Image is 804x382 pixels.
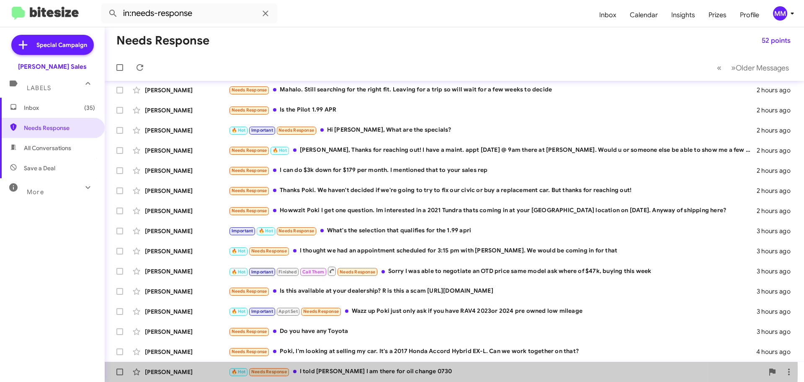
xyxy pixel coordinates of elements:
[232,127,246,133] span: 🔥 Hot
[757,247,797,255] div: 3 hours ago
[145,327,229,336] div: [PERSON_NAME]
[229,307,757,316] div: Wazz up Poki just only ask if you have RAV4 2023or 2024 pre owned low mileage
[757,207,797,215] div: 2 hours ago
[232,349,267,354] span: Needs Response
[229,347,756,356] div: Poki, I'm looking at selling my car. It's a 2017 Honda Accord Hybrid EX-L. Can we work together o...
[755,33,797,48] button: 52 points
[232,329,267,334] span: Needs Response
[24,124,95,132] span: Needs Response
[273,148,287,153] span: 🔥 Hot
[757,166,797,175] div: 2 hours ago
[766,6,795,21] button: MM
[757,327,797,336] div: 3 hours ago
[665,3,702,27] a: Insights
[232,309,246,314] span: 🔥 Hot
[733,3,766,27] span: Profile
[232,188,267,193] span: Needs Response
[757,86,797,94] div: 2 hours ago
[229,286,757,296] div: Is this available at your dealership? R is this a scam [URL][DOMAIN_NAME]
[145,348,229,356] div: [PERSON_NAME]
[712,59,794,76] nav: Page navigation example
[756,348,797,356] div: 4 hours ago
[593,3,623,27] a: Inbox
[229,146,757,155] div: [PERSON_NAME], Thanks for reaching out! I have a maint. appt [DATE] @ 9am there at [PERSON_NAME]....
[18,62,87,71] div: [PERSON_NAME] Sales
[259,228,273,234] span: 🔥 Hot
[145,368,229,376] div: [PERSON_NAME]
[623,3,665,27] a: Calendar
[717,62,722,73] span: «
[757,146,797,155] div: 2 hours ago
[27,84,51,92] span: Labels
[757,106,797,114] div: 2 hours ago
[232,208,267,213] span: Needs Response
[229,105,757,115] div: Is the Pilot 1.99 APR
[303,309,339,314] span: Needs Response
[773,6,787,21] div: MM
[251,248,287,254] span: Needs Response
[101,3,277,23] input: Search
[145,287,229,296] div: [PERSON_NAME]
[11,35,94,55] a: Special Campaign
[251,309,273,314] span: Important
[229,367,764,377] div: I told [PERSON_NAME] I am there for oil change 0730
[712,59,727,76] button: Previous
[757,126,797,135] div: 2 hours ago
[145,106,229,114] div: [PERSON_NAME]
[24,164,55,172] span: Save a Deal
[340,269,375,275] span: Needs Response
[229,327,757,336] div: Do you have any Toyota
[229,226,757,236] div: What's the selection that qualifies for the 1.99 apri
[229,206,757,216] div: Howwzit Poki I get one question. Im interested in a 2021 Tundra thats coming in at your [GEOGRAPH...
[36,41,87,49] span: Special Campaign
[251,269,273,275] span: Important
[232,87,267,93] span: Needs Response
[757,267,797,275] div: 3 hours ago
[232,148,267,153] span: Needs Response
[232,269,246,275] span: 🔥 Hot
[757,187,797,195] div: 2 hours ago
[232,369,246,374] span: 🔥 Hot
[229,266,757,276] div: Sorry I was able to negotiate an OTD price same model ask where of $47k, buying this week
[145,146,229,155] div: [PERSON_NAME]
[731,62,736,73] span: »
[145,247,229,255] div: [PERSON_NAME]
[278,228,314,234] span: Needs Response
[24,104,95,112] span: Inbox
[232,107,267,113] span: Needs Response
[726,59,794,76] button: Next
[145,307,229,316] div: [PERSON_NAME]
[116,34,209,47] h1: Needs Response
[229,166,757,175] div: I can do $3k down for $179 per month. I mentioned that to your sales rep
[757,287,797,296] div: 3 hours ago
[278,309,298,314] span: Appt Set
[229,246,757,256] div: I thought we had an appointment scheduled for 3:15 pm with [PERSON_NAME]. We would be coming in f...
[757,227,797,235] div: 3 hours ago
[757,307,797,316] div: 3 hours ago
[84,104,95,112] span: (35)
[736,63,789,73] span: Older Messages
[232,228,253,234] span: Important
[251,127,273,133] span: Important
[762,33,791,48] span: 52 points
[229,125,757,135] div: Hi [PERSON_NAME], What are the specials?
[27,188,44,196] span: More
[302,269,324,275] span: Call Them
[145,227,229,235] div: [PERSON_NAME]
[232,288,267,294] span: Needs Response
[229,186,757,195] div: Thanks Poki. We haven't decided if we're going to try to fix our civic or buy a replacement car. ...
[145,86,229,94] div: [PERSON_NAME]
[145,126,229,135] div: [PERSON_NAME]
[24,144,71,152] span: All Conversations
[145,207,229,215] div: [PERSON_NAME]
[232,248,246,254] span: 🔥 Hot
[278,127,314,133] span: Needs Response
[702,3,733,27] a: Prizes
[145,267,229,275] div: [PERSON_NAME]
[251,369,287,374] span: Needs Response
[145,166,229,175] div: [PERSON_NAME]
